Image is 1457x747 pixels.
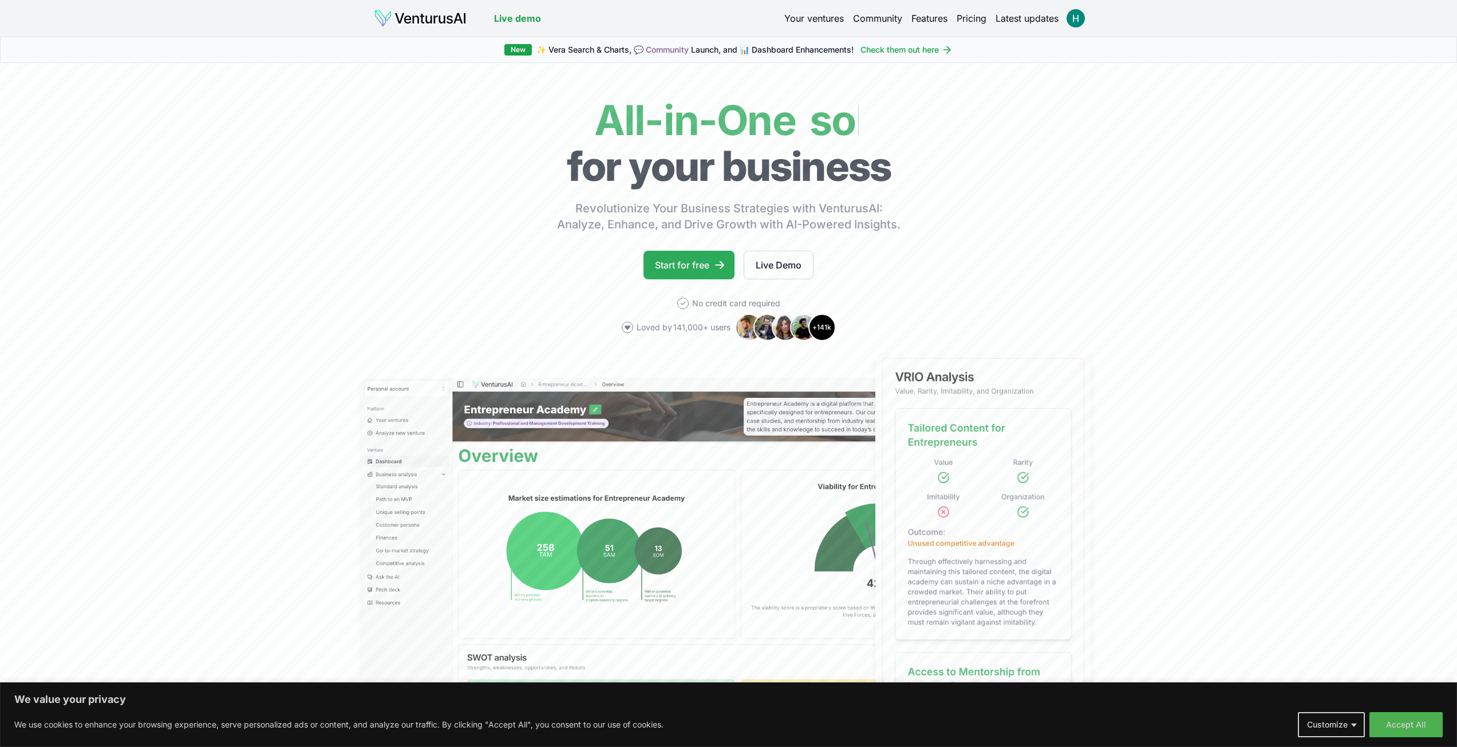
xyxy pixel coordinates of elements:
[996,11,1059,25] a: Latest updates
[911,11,947,25] a: Features
[790,314,818,341] img: Avatar 4
[1298,712,1365,737] button: Customize
[14,693,1443,706] p: We value your privacy
[14,718,664,732] p: We use cookies to enhance your browsing experience, serve personalized ads or content, and analyz...
[504,44,532,56] div: New
[536,44,854,56] span: ✨ Vera Search & Charts, 💬 Launch, and 📊 Dashboard Enhancements!
[860,44,953,56] a: Check them out here
[853,11,902,25] a: Community
[753,314,781,341] img: Avatar 2
[735,314,763,341] img: Avatar 1
[957,11,986,25] a: Pricing
[494,11,541,25] a: Live demo
[744,251,814,279] a: Live Demo
[643,251,735,279] a: Start for free
[772,314,799,341] img: Avatar 3
[784,11,844,25] a: Your ventures
[646,45,689,54] a: Community
[1067,9,1085,27] img: ACg8ocL3rnfaChQkW0CcFJ9XIY5DF2HlI29wI0_u0JPzAcD85pmcQw=s96-c
[1369,712,1443,737] button: Accept All
[374,9,467,27] img: logo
